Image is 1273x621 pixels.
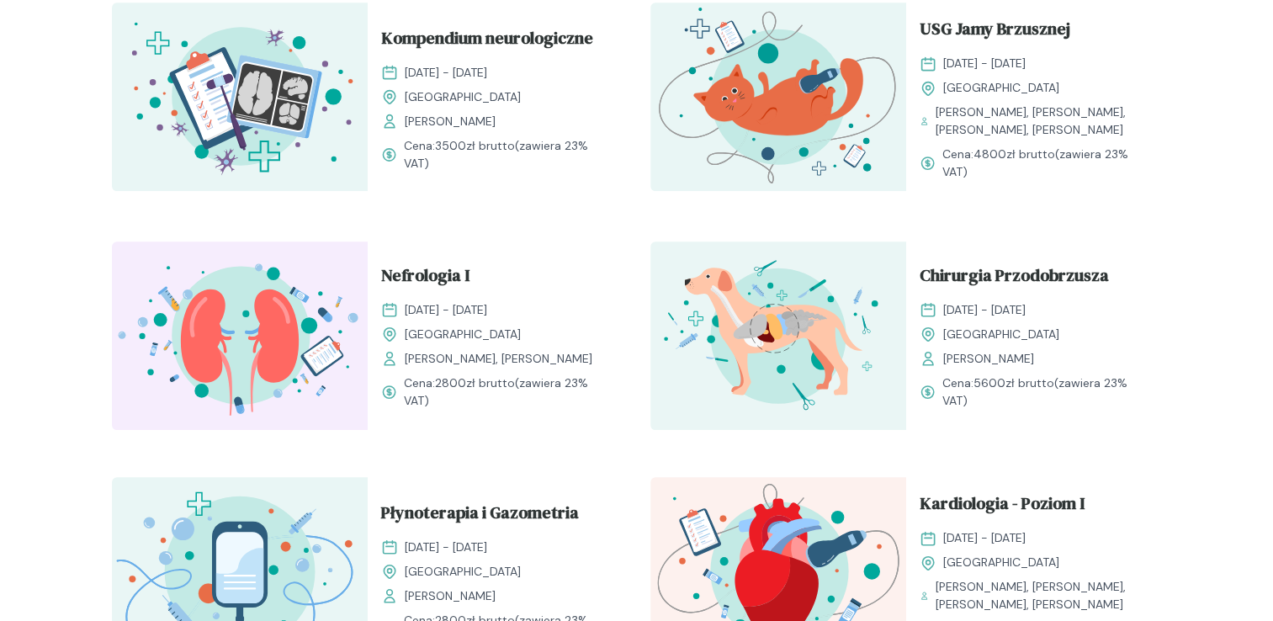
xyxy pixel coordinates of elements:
[405,563,521,581] span: [GEOGRAPHIC_DATA]
[973,375,1054,390] span: 5600 zł brutto
[920,263,1109,295] span: Chirurgia Przodobrzusza
[920,491,1085,523] span: Kardiologia - Poziom I
[381,25,610,57] a: Kompendium neurologiczne
[973,146,1055,162] span: 4800 zł brutto
[381,500,610,532] a: Płynoterapia i Gazometria
[942,374,1148,410] span: Cena: (zawiera 23% VAT)
[435,375,515,390] span: 2800 zł brutto
[943,554,1059,571] span: [GEOGRAPHIC_DATA]
[112,3,368,191] img: Z2B805bqstJ98kzs_Neuro_T.svg
[920,16,1148,48] a: USG Jamy Brzusznej
[404,374,610,410] span: Cena: (zawiera 23% VAT)
[943,79,1059,97] span: [GEOGRAPHIC_DATA]
[405,113,496,130] span: [PERSON_NAME]
[943,350,1034,368] span: [PERSON_NAME]
[404,137,610,172] span: Cena: (zawiera 23% VAT)
[650,241,906,430] img: ZpbG-B5LeNNTxNnI_ChiruJB_T.svg
[381,25,593,57] span: Kompendium neurologiczne
[405,350,592,368] span: [PERSON_NAME], [PERSON_NAME]
[405,88,521,106] span: [GEOGRAPHIC_DATA]
[405,587,496,605] span: [PERSON_NAME]
[943,301,1026,319] span: [DATE] - [DATE]
[920,263,1148,295] a: Chirurgia Przodobrzusza
[381,263,610,295] a: Nefrologia I
[936,578,1148,613] span: [PERSON_NAME], [PERSON_NAME], [PERSON_NAME], [PERSON_NAME]
[405,326,521,343] span: [GEOGRAPHIC_DATA]
[405,301,487,319] span: [DATE] - [DATE]
[650,3,906,191] img: ZpbG_h5LeNNTxNnP_USG_JB_T.svg
[942,146,1148,181] span: Cena: (zawiera 23% VAT)
[435,138,515,153] span: 3500 zł brutto
[943,55,1026,72] span: [DATE] - [DATE]
[920,491,1148,523] a: Kardiologia - Poziom I
[936,103,1148,139] span: [PERSON_NAME], [PERSON_NAME], [PERSON_NAME], [PERSON_NAME]
[405,539,487,556] span: [DATE] - [DATE]
[920,16,1070,48] span: USG Jamy Brzusznej
[112,241,368,430] img: ZpbSsR5LeNNTxNrh_Nefro_T.svg
[405,64,487,82] span: [DATE] - [DATE]
[943,326,1059,343] span: [GEOGRAPHIC_DATA]
[381,263,469,295] span: Nefrologia I
[943,529,1026,547] span: [DATE] - [DATE]
[381,500,579,532] span: Płynoterapia i Gazometria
